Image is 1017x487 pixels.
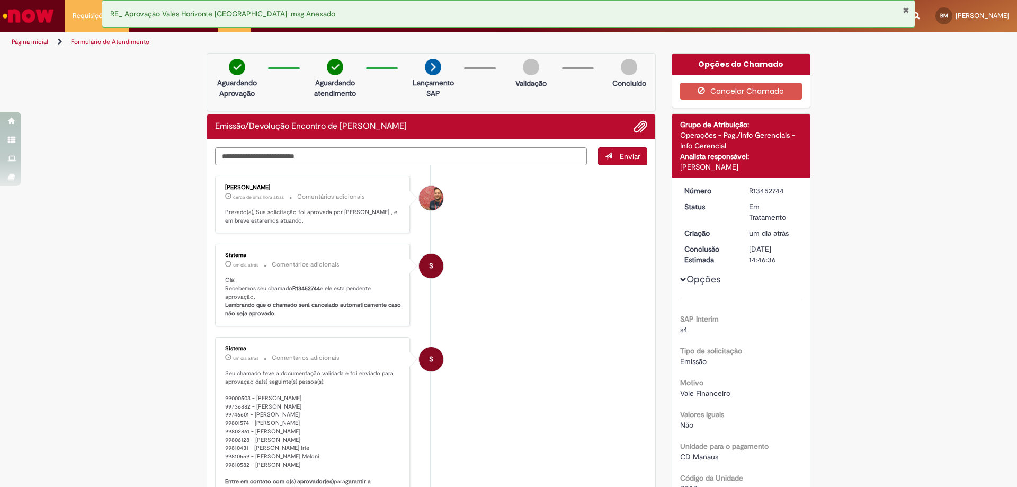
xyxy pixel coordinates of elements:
time: 28/08/2025 16:29:26 [233,194,284,200]
p: Validação [515,78,547,88]
dt: Conclusão Estimada [676,244,742,265]
div: Em Tratamento [749,201,798,223]
span: [PERSON_NAME] [956,11,1009,20]
b: Unidade para o pagamento [680,441,769,451]
button: Cancelar Chamado [680,83,802,100]
div: [DATE] 14:46:36 [749,244,798,265]
small: Comentários adicionais [297,192,365,201]
time: 27/08/2025 14:22:02 [749,228,789,238]
ul: Trilhas de página [8,32,670,52]
span: S [429,253,433,279]
small: Comentários adicionais [272,260,340,269]
h2: Emissão/Devolução Encontro de Contas Fornecedor Histórico de tíquete [215,122,407,131]
img: img-circle-grey.png [621,59,637,75]
div: System [419,254,443,278]
img: check-circle-green.png [229,59,245,75]
button: Adicionar anexos [634,120,647,134]
div: [PERSON_NAME] [680,162,802,172]
time: 27/08/2025 16:04:57 [233,355,258,361]
img: check-circle-green.png [327,59,343,75]
img: arrow-next.png [425,59,441,75]
div: R13452744 [749,185,798,196]
div: Gabriel Dourado Bianchini [419,186,443,210]
p: Aguardando Aprovação [211,77,263,99]
p: Concluído [612,78,646,88]
b: Lembrando que o chamado será cancelado automaticamente caso não seja aprovado. [225,301,403,317]
b: Motivo [680,378,703,387]
p: Prezado(a), Sua solicitação foi aprovada por [PERSON_NAME] , e em breve estaremos atuando. [225,208,402,225]
span: RE_ Aprovação Vales Horizonte [GEOGRAPHIC_DATA] .msg Anexado [110,9,335,19]
b: Código da Unidade [680,473,743,483]
dt: Status [676,201,742,212]
span: Emissão [680,357,707,366]
div: Grupo de Atribuição: [680,119,802,130]
button: Enviar [598,147,647,165]
div: Analista responsável: [680,151,802,162]
span: um dia atrás [233,262,258,268]
span: Requisições [73,11,110,21]
button: Fechar Notificação [903,6,909,14]
dt: Criação [676,228,742,238]
div: System [419,347,443,371]
b: Tipo de solicitação [680,346,742,356]
div: Sistema [225,252,402,259]
a: Formulário de Atendimento [71,38,149,46]
b: Valores Iguais [680,410,724,419]
dt: Número [676,185,742,196]
textarea: Digite sua mensagem aqui... [215,147,587,165]
p: Lançamento SAP [407,77,459,99]
time: 27/08/2025 16:05:07 [233,262,258,268]
div: Operações - Pag./Info Gerenciais - Info Gerencial [680,130,802,151]
b: R13452744 [292,285,320,293]
a: Página inicial [12,38,48,46]
div: Opções do Chamado [672,54,810,75]
span: S [429,347,433,372]
span: s4 [680,325,688,334]
span: Enviar [620,152,640,161]
span: CD Manaus [680,452,718,462]
div: [PERSON_NAME] [225,184,402,191]
span: um dia atrás [749,228,789,238]
span: Não [680,420,693,430]
span: um dia atrás [233,355,258,361]
span: BM [940,12,948,19]
b: SAP Interim [680,314,719,324]
img: img-circle-grey.png [523,59,539,75]
span: cerca de uma hora atrás [233,194,284,200]
div: Sistema [225,346,402,352]
p: Olá! Recebemos seu chamado e ele esta pendente aprovação. [225,276,402,318]
small: Comentários adicionais [272,353,340,362]
span: Vale Financeiro [680,388,730,398]
img: ServiceNow [1,5,56,26]
p: Aguardando atendimento [309,77,361,99]
div: 27/08/2025 14:22:02 [749,228,798,238]
b: Entre em contato com o(s) aprovador(es) [225,477,334,485]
